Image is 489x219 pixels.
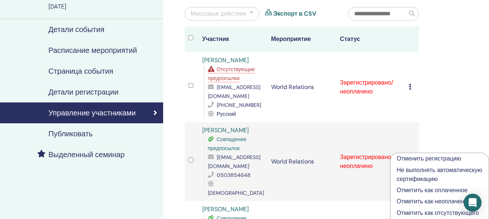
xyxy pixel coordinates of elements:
[208,84,260,99] span: [EMAIL_ADDRESS][DOMAIN_NAME]
[208,136,247,152] span: Совпадение предпосылок
[48,108,136,117] h4: Управление участниками
[208,66,255,82] span: Отсутствующие предпосылки
[397,186,483,195] p: Отметить как оплаченное
[208,154,260,169] span: [EMAIL_ADDRESS][DOMAIN_NAME]
[267,122,336,201] td: World Relations
[397,166,483,184] p: Не выполнять автоматическую сертификацию
[48,46,137,55] h4: Расписание мероприятий
[199,26,267,52] th: Участник
[397,197,483,206] p: Отметить как неоплаченный
[48,129,93,138] h4: Публиковать
[464,194,482,212] div: Open Intercom Messenger
[273,9,317,18] a: Экспорт в CSV
[267,52,336,122] td: World Relations
[267,26,336,52] th: Мероприятие
[202,126,249,134] a: [PERSON_NAME]
[336,26,405,52] th: Статус
[217,172,251,178] span: 0503854648
[48,88,118,96] h4: Детали регистрации
[48,150,125,159] h4: Выделенный семинар
[208,190,264,196] span: [DEMOGRAPHIC_DATA]
[48,67,113,76] h4: Страница события
[48,25,104,34] h4: Детали события
[202,56,249,64] a: [PERSON_NAME]
[217,111,236,117] span: Русский
[191,9,246,18] div: Массовые действия
[397,209,483,218] p: Отметить как отсутствующего
[202,205,249,213] a: [PERSON_NAME]
[48,2,159,11] div: [DATE]
[397,154,483,163] p: Отменить регистрацию
[217,102,261,108] span: [PHONE_NUMBER]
